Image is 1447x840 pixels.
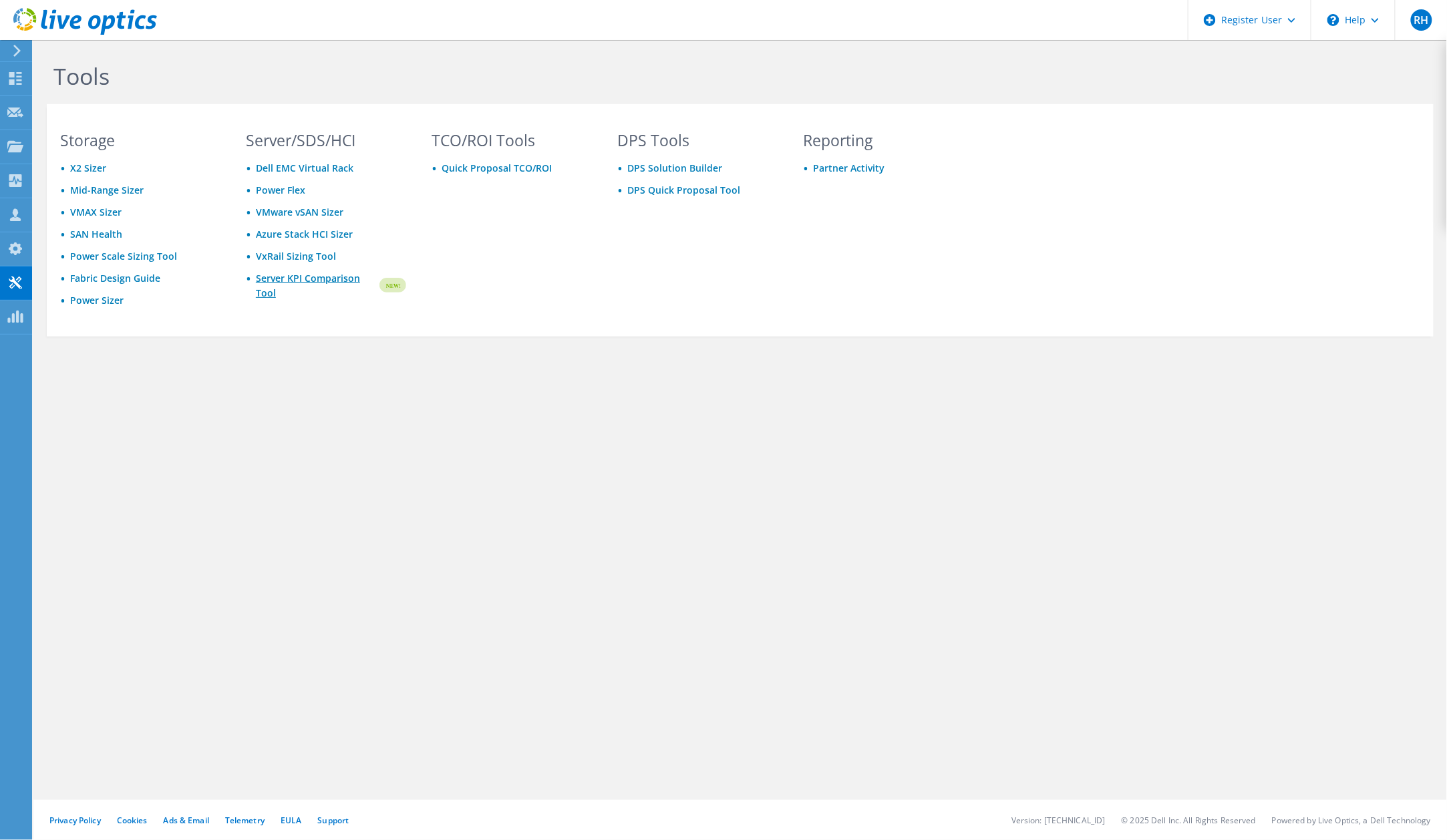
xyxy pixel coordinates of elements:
span: RH [1411,9,1432,31]
h3: TCO/ROI Tools [432,133,592,148]
h3: Server/SDS/HCI [246,133,406,148]
a: Power Sizer [70,294,124,306]
img: new-badge.svg [377,270,406,301]
a: Cookies [117,815,148,826]
a: Support [317,815,349,826]
li: Version: [TECHNICAL_ID] [1011,815,1106,826]
a: Azure Stack HCI Sizer [256,228,353,240]
a: Power Flex [256,184,305,196]
h3: Storage [60,133,220,148]
li: © 2025 Dell Inc. All Rights Reserved [1122,815,1256,826]
li: Powered by Live Optics, a Dell Technology [1272,815,1431,826]
a: Power Scale Sizing Tool [70,250,177,262]
h3: DPS Tools [617,133,778,148]
a: Partner Activity [813,162,885,174]
a: Dell EMC Virtual Rack [256,162,353,174]
a: VMAX Sizer [70,206,122,218]
a: VMware vSAN Sizer [256,206,343,218]
h1: Tools [53,62,955,90]
h3: Reporting [803,133,963,148]
a: EULA [281,815,301,826]
a: Quick Proposal TCO/ROI [442,162,552,174]
a: Ads & Email [164,815,209,826]
a: Privacy Policy [49,815,101,826]
a: DPS Quick Proposal Tool [627,184,740,196]
a: Server KPI Comparison Tool [256,271,377,300]
a: Telemetry [225,815,265,826]
a: VxRail Sizing Tool [256,250,336,262]
svg: \n [1327,14,1339,26]
a: Fabric Design Guide [70,272,160,284]
a: SAN Health [70,228,122,240]
a: Mid-Range Sizer [70,184,144,196]
a: X2 Sizer [70,162,106,174]
a: DPS Solution Builder [627,162,722,174]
